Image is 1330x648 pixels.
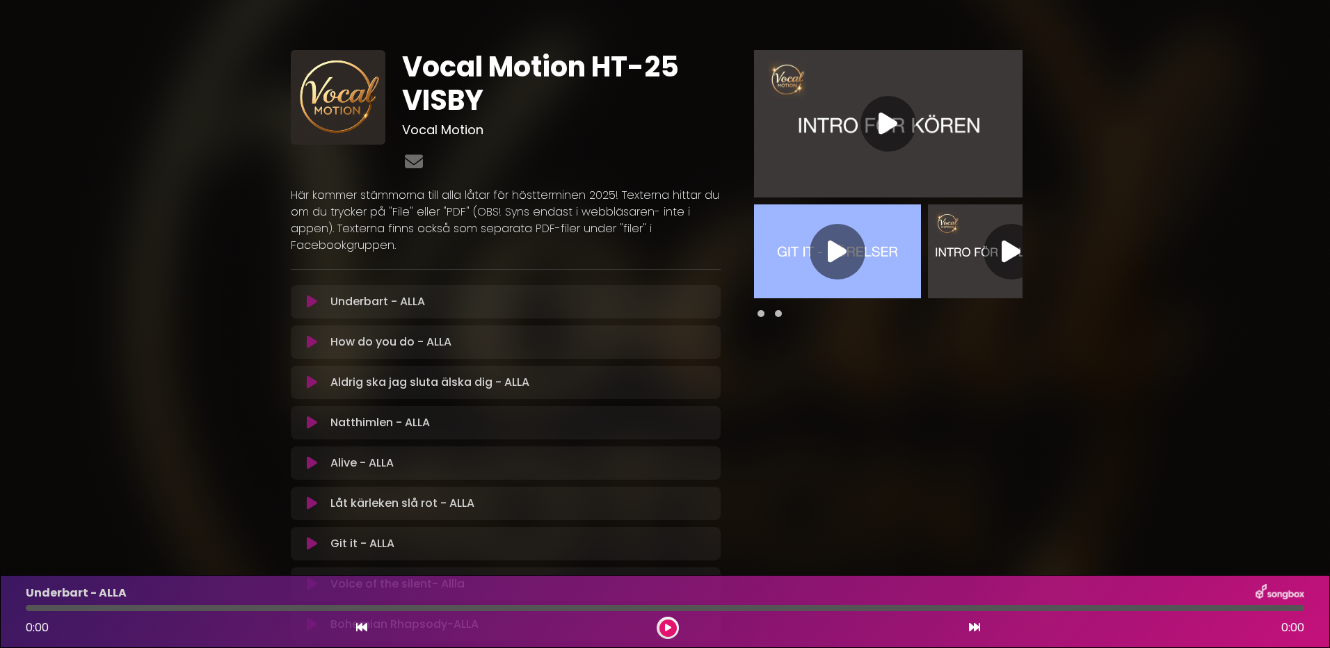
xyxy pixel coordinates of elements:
[1256,584,1304,602] img: songbox-logo-white.png
[1281,619,1304,636] span: 0:00
[928,204,1095,298] img: Video Thumbnail
[330,414,430,431] p: Natthimlen - ALLA
[754,50,1023,197] img: Video Thumbnail
[402,50,720,117] h1: Vocal Motion HT-25 VISBY
[291,50,385,145] img: pGlB4Q9wSIK9SaBErEAn
[330,374,529,391] p: Aldrig ska jag sluta älska dig - ALLA
[26,585,127,601] p: Underbart - ALLA
[330,535,394,552] p: Git it - ALLA
[330,334,451,350] p: How do you do - ALLA
[330,455,394,471] p: Alive - ALLA
[402,122,720,138] h3: Vocal Motion
[754,204,921,298] img: Video Thumbnail
[26,619,49,635] span: 0:00
[330,495,474,512] p: Låt kärleken slå rot - ALLA
[330,293,425,310] p: Underbart - ALLA
[291,187,721,254] p: Här kommer stämmorna till alla låtar för höstterminen 2025! Texterna hittar du om du trycker på "...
